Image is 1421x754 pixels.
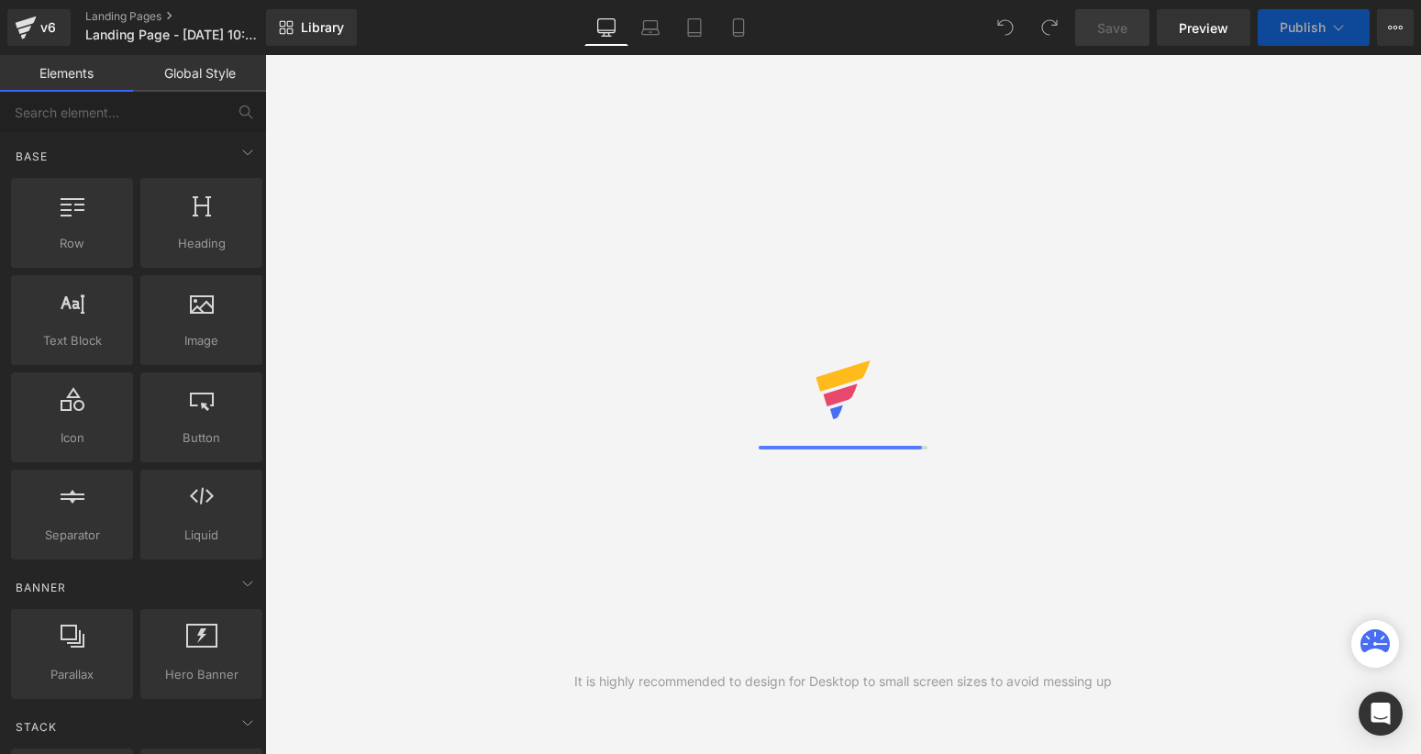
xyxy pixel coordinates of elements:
span: Save [1097,18,1127,38]
span: Landing Page - [DATE] 10:37:01 [85,28,261,42]
a: Desktop [584,9,628,46]
span: Heading [146,234,257,253]
div: v6 [37,16,60,39]
span: Library [301,19,344,36]
span: Publish [1280,20,1326,35]
button: Publish [1258,9,1370,46]
a: Mobile [716,9,760,46]
a: New Library [266,9,357,46]
span: Preview [1179,18,1228,38]
span: Button [146,428,257,448]
span: Icon [17,428,128,448]
span: Separator [17,526,128,545]
span: Liquid [146,526,257,545]
span: Hero Banner [146,665,257,684]
a: Preview [1157,9,1250,46]
a: Landing Pages [85,9,296,24]
span: Base [14,148,50,165]
button: Undo [987,9,1024,46]
button: Redo [1031,9,1068,46]
div: It is highly recommended to design for Desktop to small screen sizes to avoid messing up [574,671,1112,692]
span: Parallax [17,665,128,684]
a: Laptop [628,9,672,46]
button: More [1377,9,1414,46]
span: Image [146,331,257,350]
div: Open Intercom Messenger [1359,692,1403,736]
a: Tablet [672,9,716,46]
span: Banner [14,579,68,596]
span: Stack [14,718,59,736]
a: Global Style [133,55,266,92]
a: v6 [7,9,71,46]
span: Row [17,234,128,253]
span: Text Block [17,331,128,350]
